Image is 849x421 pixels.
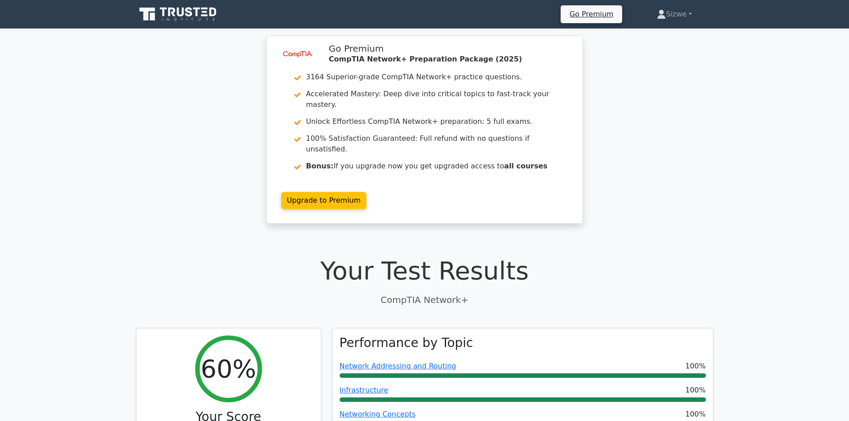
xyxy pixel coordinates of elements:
[340,362,456,370] a: Network Addressing and Routing
[136,293,714,307] p: CompTIA Network+
[340,386,388,394] a: Infrastructure
[685,409,706,420] span: 100%
[340,410,416,418] a: Networking Concepts
[281,192,367,209] a: Upgrade to Premium
[340,335,473,351] h3: Performance by Topic
[636,5,713,23] a: Sizwe
[201,354,256,384] h2: 60%
[564,8,619,20] a: Go Premium
[685,361,706,372] span: 100%
[136,256,714,286] h1: Your Test Results
[685,385,706,396] span: 100%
